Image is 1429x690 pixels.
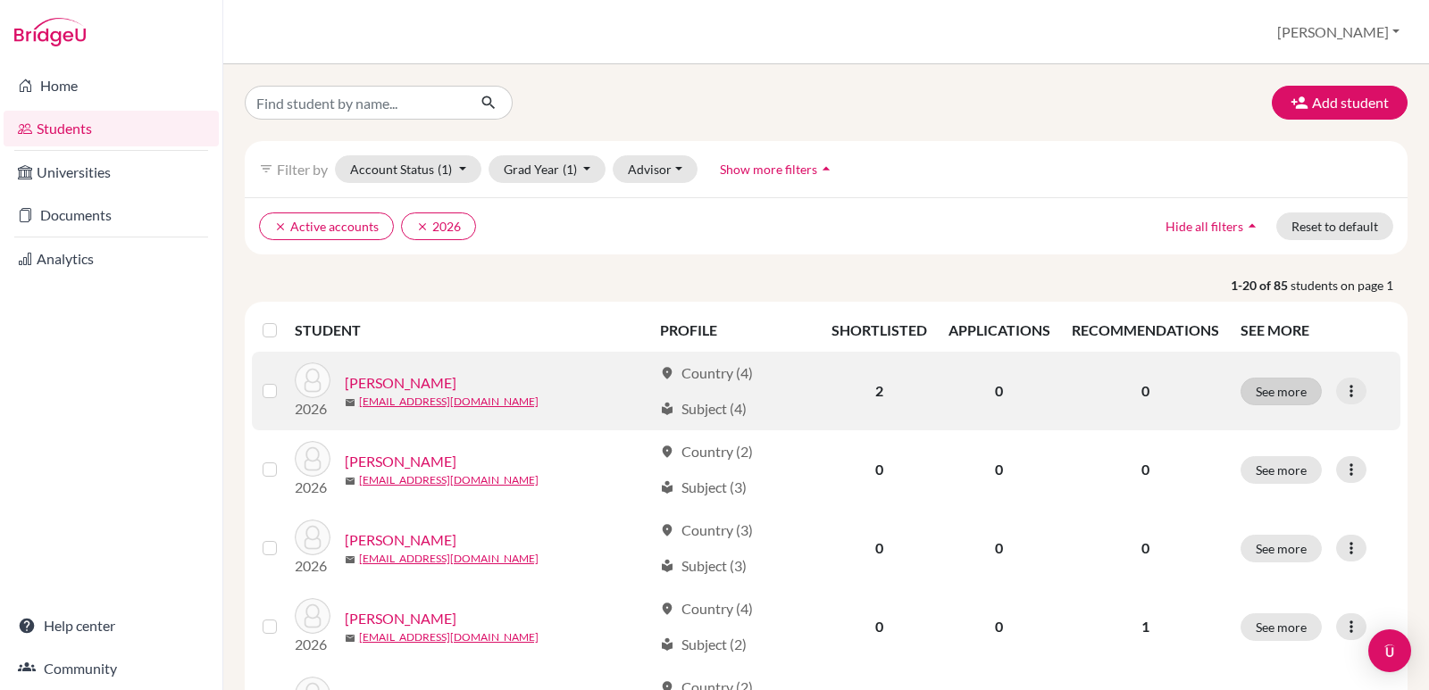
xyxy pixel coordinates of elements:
[660,402,674,416] span: local_library
[4,111,219,146] a: Students
[821,509,938,587] td: 0
[817,160,835,178] i: arrow_drop_up
[660,441,753,462] div: Country (2)
[345,608,456,629] a: [PERSON_NAME]
[660,559,674,573] span: local_library
[563,162,577,177] span: (1)
[1272,86,1408,120] button: Add student
[4,197,219,233] a: Documents
[660,634,747,655] div: Subject (2)
[1241,613,1322,641] button: See more
[1166,219,1243,234] span: Hide all filters
[1072,380,1219,402] p: 0
[1241,535,1322,562] button: See more
[295,362,330,398] img: Arguelles, Francisco
[1061,309,1230,352] th: RECOMMENDATIONS
[4,608,219,644] a: Help center
[1072,459,1219,480] p: 0
[938,309,1061,352] th: APPLICATIONS
[1231,276,1291,295] strong: 1-20 of 85
[821,430,938,509] td: 0
[660,480,674,495] span: local_library
[359,472,539,488] a: [EMAIL_ADDRESS][DOMAIN_NAME]
[438,162,452,177] span: (1)
[660,523,674,537] span: location_on
[1241,456,1322,484] button: See more
[259,162,273,176] i: filter_list
[345,372,456,394] a: [PERSON_NAME]
[345,397,355,408] span: mail
[416,220,429,233] i: clear
[938,430,1061,509] td: 0
[277,161,328,178] span: Filter by
[660,602,674,616] span: location_on
[660,366,674,380] span: location_on
[345,476,355,486] span: mail
[660,362,753,384] div: Country (4)
[295,520,330,555] img: Bandes, Felipe
[1150,212,1276,240] button: Hide all filtersarrow_drop_up
[938,509,1061,587] td: 0
[1072,537,1219,559] p: 0
[359,629,539,645] a: [EMAIL_ADDRESS][DOMAIN_NAME]
[4,68,219,104] a: Home
[295,634,330,655] p: 2026
[295,441,330,477] img: Atala, Alessandra
[295,477,330,498] p: 2026
[1241,378,1322,405] button: See more
[660,398,747,420] div: Subject (4)
[613,155,698,183] button: Advisor
[705,155,850,183] button: Show more filtersarrow_drop_up
[401,212,476,240] button: clear2026
[1230,309,1401,352] th: SEE MORE
[345,554,355,565] span: mail
[4,154,219,190] a: Universities
[295,598,330,634] img: Barahona, Alana
[295,398,330,420] p: 2026
[14,18,86,46] img: Bridge-U
[1368,629,1411,672] div: Open Intercom Messenger
[295,309,650,352] th: STUDENT
[359,394,539,410] a: [EMAIL_ADDRESS][DOMAIN_NAME]
[938,587,1061,666] td: 0
[1291,276,1408,295] span: students on page 1
[660,637,674,652] span: local_library
[660,598,753,619] div: Country (4)
[821,352,938,430] td: 2
[345,451,456,472] a: [PERSON_NAME]
[660,520,753,541] div: Country (3)
[938,352,1061,430] td: 0
[1269,15,1408,49] button: [PERSON_NAME]
[1243,217,1261,235] i: arrow_drop_up
[335,155,481,183] button: Account Status(1)
[1072,616,1219,637] p: 1
[295,555,330,577] p: 2026
[274,220,287,233] i: clear
[359,551,539,567] a: [EMAIL_ADDRESS][DOMAIN_NAME]
[345,633,355,644] span: mail
[489,155,606,183] button: Grad Year(1)
[259,212,394,240] button: clearActive accounts
[4,651,219,686] a: Community
[821,587,938,666] td: 0
[660,477,747,498] div: Subject (3)
[4,241,219,277] a: Analytics
[345,529,456,551] a: [PERSON_NAME]
[1276,212,1393,240] button: Reset to default
[821,309,938,352] th: SHORTLISTED
[660,445,674,459] span: location_on
[660,555,747,577] div: Subject (3)
[649,309,820,352] th: PROFILE
[720,162,817,177] span: Show more filters
[245,86,466,120] input: Find student by name...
